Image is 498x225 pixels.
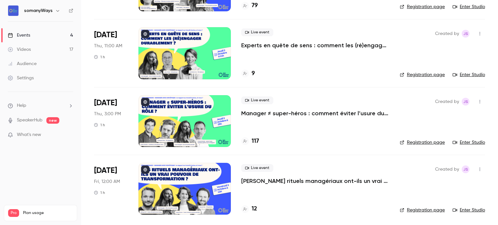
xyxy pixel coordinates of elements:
span: Created by [435,98,459,106]
span: JS [463,98,468,106]
a: SpeakerHub [17,117,42,124]
span: Help [17,102,26,109]
span: JS [463,165,468,173]
span: [DATE] [94,165,117,176]
a: Enter Studio [453,207,485,213]
a: 117 [241,137,259,146]
span: Julia Sueur [462,98,469,106]
h4: 79 [252,1,258,10]
span: Live event [241,96,273,104]
a: 79 [241,1,258,10]
a: Manager ≠ super-héros : comment éviter l’usure du rôle ? [241,109,389,117]
a: Registration page [400,139,445,146]
h4: 12 [252,205,257,213]
div: Videos [8,46,31,53]
a: Enter Studio [453,4,485,10]
span: Created by [435,30,459,38]
li: help-dropdown-opener [8,102,73,109]
a: 9 [241,69,255,78]
a: [PERSON_NAME] rituels managériaux ont-ils un vrai pouvoir de transformation ? [241,177,389,185]
span: Julia Sueur [462,30,469,38]
a: Registration page [400,207,445,213]
span: new [46,117,59,124]
a: Experts en quête de sens : comment les (ré)engager durablement ? [241,41,389,49]
span: Pro [8,209,19,217]
span: Created by [435,165,459,173]
a: 12 [241,205,257,213]
span: [DATE] [94,98,117,108]
img: somanyWays [8,6,18,16]
div: Oct 2 Thu, 11:00 AM (Europe/Paris) [94,27,128,79]
span: What's new [17,131,41,138]
h4: 9 [252,69,255,78]
a: Enter Studio [453,139,485,146]
div: Audience [8,61,37,67]
div: Settings [8,75,34,81]
div: 1 h [94,122,105,128]
span: Thu, 11:00 AM [94,43,122,49]
span: Julia Sueur [462,165,469,173]
a: Registration page [400,72,445,78]
div: Oct 2 Thu, 3:00 PM (Europe/Paris) [94,95,128,147]
a: Enter Studio [453,72,485,78]
span: Thu, 3:00 PM [94,111,121,117]
div: Oct 3 Fri, 12:00 AM (Europe/Paris) [94,163,128,215]
span: Plan usage [23,210,73,216]
span: [DATE] [94,30,117,40]
h4: 117 [252,137,259,146]
div: 1 h [94,54,105,60]
span: Live event [241,164,273,172]
h6: somanyWays [24,7,53,14]
span: JS [463,30,468,38]
span: Live event [241,28,273,36]
div: 1 h [94,190,105,195]
span: Fri, 12:00 AM [94,178,120,185]
div: Events [8,32,30,39]
a: Registration page [400,4,445,10]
